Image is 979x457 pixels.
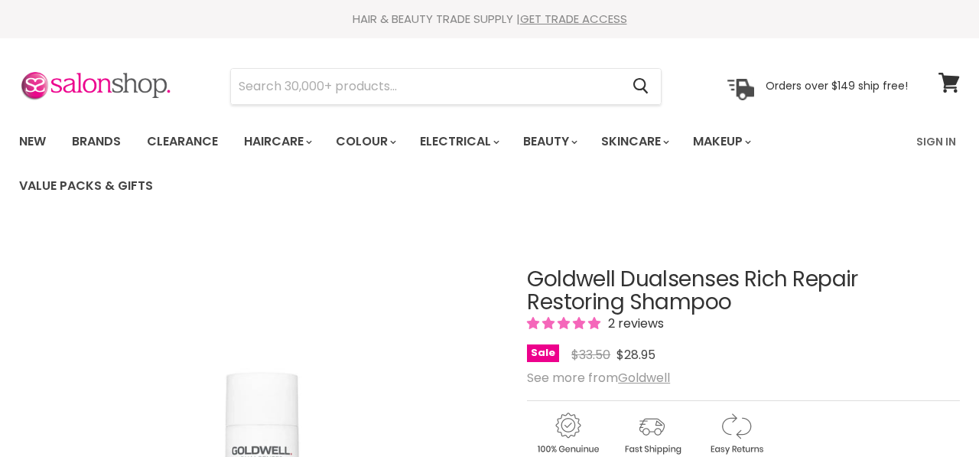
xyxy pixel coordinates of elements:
span: $28.95 [616,346,655,364]
a: Clearance [135,126,229,158]
span: 2 reviews [603,315,664,332]
a: Haircare [233,126,321,158]
form: Product [230,68,662,105]
span: $33.50 [571,346,610,364]
a: Electrical [408,126,509,158]
button: Search [620,69,661,104]
ul: Main menu [8,119,907,208]
img: shipping.gif [611,410,692,457]
a: Colour [324,126,405,158]
span: 5.00 stars [527,315,603,332]
a: Value Packs & Gifts [8,170,164,202]
span: Sale [527,344,559,362]
span: See more from [527,369,670,387]
a: GET TRADE ACCESS [520,11,627,27]
img: genuine.gif [527,410,608,457]
a: Beauty [512,126,587,158]
a: Brands [60,126,132,158]
a: Goldwell [618,369,670,387]
a: Skincare [590,126,678,158]
a: Makeup [681,126,760,158]
input: Search [231,69,620,104]
a: Sign In [907,126,965,158]
a: New [8,126,57,158]
img: returns.gif [695,410,776,457]
h1: Goldwell Dualsenses Rich Repair Restoring Shampoo [527,268,960,315]
p: Orders over $149 ship free! [766,79,908,93]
